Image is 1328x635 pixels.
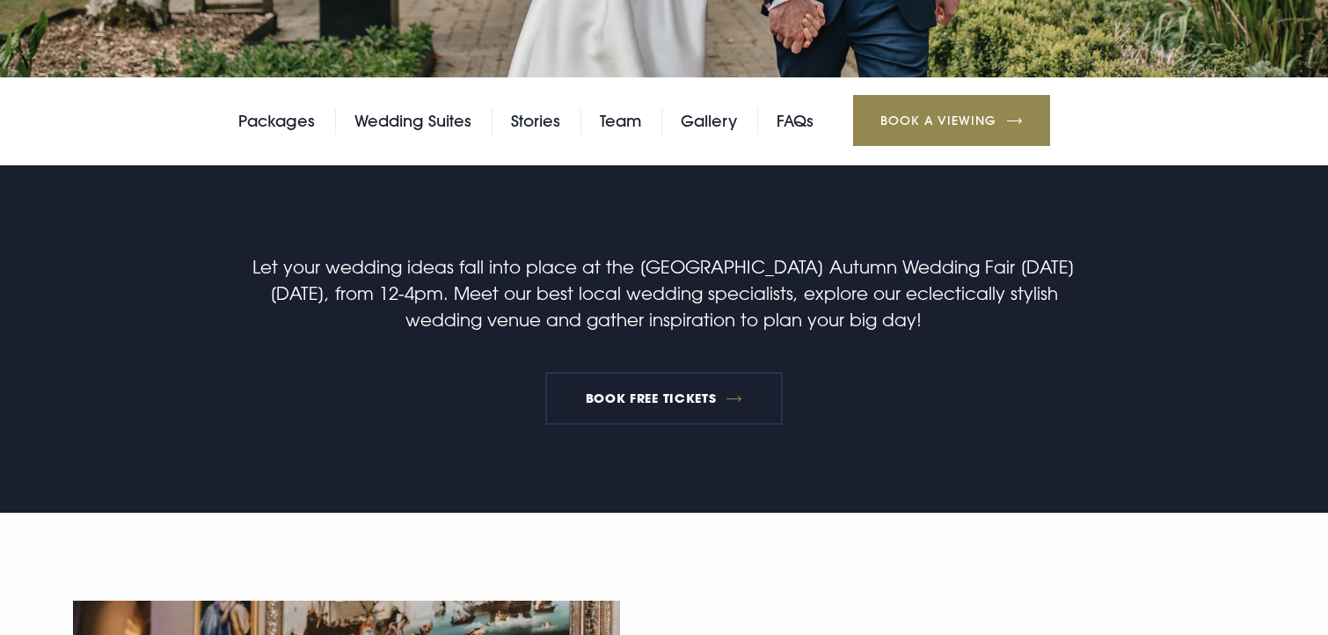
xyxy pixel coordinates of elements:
[681,108,737,135] a: Gallery
[511,108,560,135] a: Stories
[600,108,641,135] a: Team
[545,372,783,425] a: BOOK FREE TICKETS
[354,108,471,135] a: Wedding Suites
[245,253,1083,332] p: Let your wedding ideas fall into place at the [GEOGRAPHIC_DATA] Autumn Wedding Fair [DATE][DATE],...
[777,108,814,135] a: FAQs
[853,95,1050,146] a: Book a Viewing
[238,108,315,135] a: Packages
